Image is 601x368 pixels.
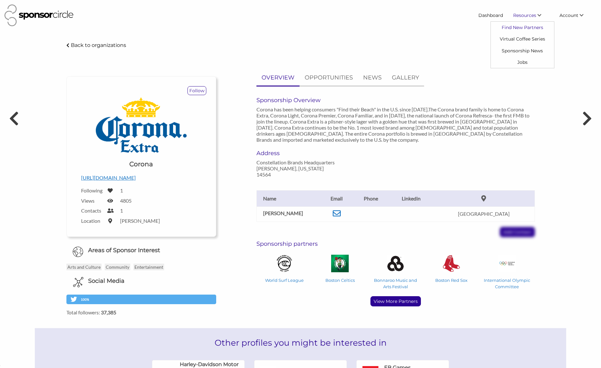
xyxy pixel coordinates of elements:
[263,210,303,216] b: [PERSON_NAME]
[93,95,189,155] img: Logo
[81,187,103,193] label: Following
[315,277,365,283] p: Boston Celtics
[66,264,102,270] p: Arts and Culture
[262,73,294,82] p: OVERVIEW
[81,198,103,204] label: Views
[81,297,91,303] p: 100%
[120,207,123,214] label: 1
[491,45,554,56] a: Sponsorship News
[71,42,126,48] p: Back to organizations
[331,255,349,272] img: Boston Celtics Logo
[498,255,516,272] img: International Olympic Committee Logo
[491,22,554,33] a: Find New Partners
[81,218,103,224] label: Location
[387,255,404,272] img: Bonnaroo Music and Arts Festival Logo
[188,86,206,95] p: Follow
[105,264,130,270] p: Community
[256,165,343,171] p: [PERSON_NAME], [US_STATE]
[371,297,421,306] p: View More Partners
[491,56,554,68] a: Jobs
[436,211,531,217] p: [GEOGRAPHIC_DATA]
[554,10,597,21] li: Account
[371,277,421,290] p: Bonnaroo Music and Arts Festival
[88,277,125,285] h6: Social Media
[473,10,508,21] a: Dashboard
[305,73,353,82] p: OPPORTUNITIES
[321,190,353,207] th: Email
[120,218,160,224] label: [PERSON_NAME]
[256,150,343,157] h6: Address
[133,264,164,270] p: Entertainment
[559,12,578,18] span: Account
[363,73,382,82] p: NEWS
[257,190,321,207] th: Name
[256,240,535,247] h6: Sponsorship partners
[72,246,83,257] img: Globe Icon
[276,255,293,272] img: World Surf League Logo
[73,277,83,287] img: Social Media Icon
[392,73,419,82] p: GALLERY
[513,12,536,18] span: Resources
[66,309,216,315] label: Total followers:
[81,207,103,214] label: Contacts
[259,277,309,283] p: World Surf League
[256,171,343,177] p: 14564
[426,277,476,283] p: Boston Red Sox
[4,4,73,26] img: Sponsor Circle Logo
[101,309,116,315] strong: 37,385
[120,187,123,193] label: 1
[491,33,554,45] a: Virtual Coffee Series
[62,246,221,254] h6: Areas of Sponsor Interest
[482,277,532,290] p: International Olympic Committee
[443,255,460,272] img: Boston Red Sox Logo
[35,328,566,357] h2: Other profiles you might be interested in
[389,190,433,207] th: Linkedin
[508,10,554,21] li: Resources
[120,198,132,204] label: 4805
[81,174,202,182] p: [URL][DOMAIN_NAME]
[256,106,535,143] p: Corona has been helping consumers "Find their Beach" in the U.S. since [DATE].The Corona brand fa...
[256,159,343,165] p: Constellation Brands Headquarters
[129,160,153,169] h1: Corona
[353,190,389,207] th: Phone
[256,97,535,104] h6: Sponsorship Overview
